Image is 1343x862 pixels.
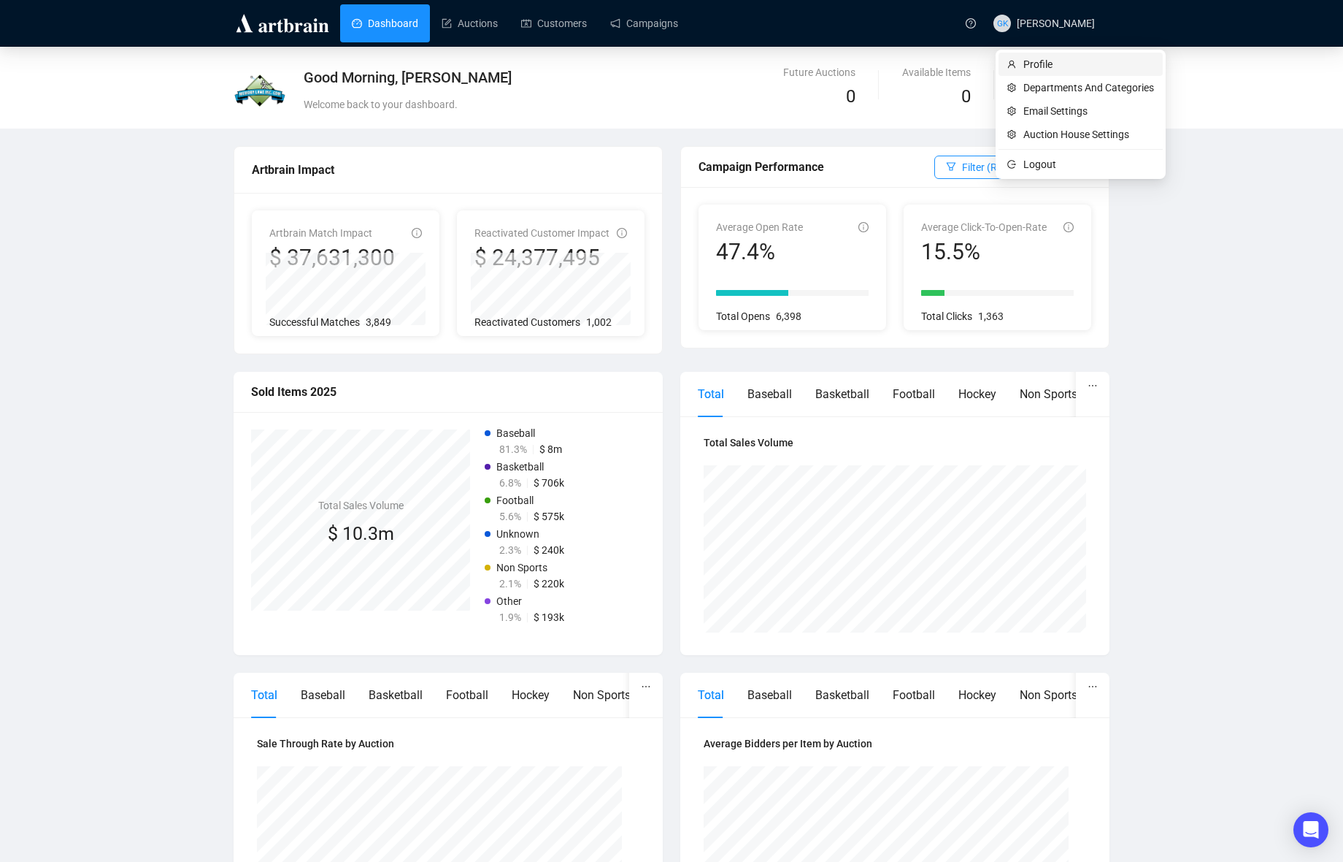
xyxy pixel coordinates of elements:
[1023,103,1154,119] span: Email Settings
[1088,682,1098,692] span: ellipsis
[921,221,1047,233] span: Average Click-To-Open-Rate
[539,443,562,455] span: $ 8m
[1017,18,1095,29] span: [PERSON_NAME]
[704,736,1086,752] h4: Average Bidders per Item by Auction
[474,227,609,239] span: Reactivated Customer Impact
[893,686,935,704] div: Football
[304,67,814,88] div: Good Morning, [PERSON_NAME]
[716,221,803,233] span: Average Open Rate
[893,385,935,403] div: Football
[499,443,527,455] span: 81.3%
[1007,107,1017,115] span: setting
[269,227,372,239] span: Artbrain Match Impact
[534,511,564,522] span: $ 575k
[496,595,522,607] span: Other
[921,310,972,322] span: Total Clicks
[1023,156,1154,172] span: Logout
[747,686,792,704] div: Baseball
[815,385,869,403] div: Basketball
[474,316,580,328] span: Reactivated Customers
[629,673,663,701] button: ellipsis
[496,495,534,506] span: Football
[783,64,855,80] div: Future Auctions
[934,156,1091,179] button: Filter (Recommendations)
[610,4,678,42] a: Campaigns
[499,477,521,489] span: 6.8%
[698,385,724,403] div: Total
[958,686,996,704] div: Hockey
[534,477,564,489] span: $ 706k
[776,310,801,322] span: 6,398
[996,16,1008,30] span: GK
[474,244,609,272] div: $ 24,377,495
[269,316,360,328] span: Successful Matches
[946,161,956,172] span: filter
[1023,126,1154,142] span: Auction House Settings
[573,686,631,704] div: Non Sports
[1076,372,1109,400] button: ellipsis
[704,435,1086,451] h4: Total Sales Volume
[1088,381,1098,391] span: ellipsis
[966,18,976,28] span: question-circle
[815,686,869,704] div: Basketball
[1007,83,1017,92] span: setting
[499,611,521,623] span: 1.9%
[251,383,645,401] div: Sold Items 2025
[846,86,855,107] span: 0
[958,385,996,403] div: Hockey
[1076,673,1109,701] button: ellipsis
[352,4,418,42] a: Dashboard
[318,497,404,514] h4: Total Sales Volume
[251,686,277,704] div: Total
[366,316,391,328] span: 3,849
[499,544,521,556] span: 2.3%
[534,578,564,590] span: $ 220k
[586,316,612,328] span: 1,002
[496,528,539,540] span: Unknown
[961,86,971,107] span: 0
[1007,130,1017,139] span: setting
[716,310,770,322] span: Total Opens
[521,4,587,42] a: Customers
[1007,160,1017,169] span: logout
[1023,56,1154,72] span: Profile
[698,686,724,704] div: Total
[304,96,814,112] div: Welcome back to your dashboard.
[902,64,971,80] div: Available Items
[1293,812,1328,847] div: Open Intercom Messenger
[328,523,394,544] span: $ 10.3m
[747,385,792,403] div: Baseball
[496,461,544,473] span: Basketball
[1023,80,1154,96] span: Departments And Categories
[301,686,345,704] div: Baseball
[496,427,535,439] span: Baseball
[257,736,639,752] h4: Sale Through Rate by Auction
[369,686,423,704] div: Basketball
[699,158,934,176] div: Campaign Performance
[534,544,564,556] span: $ 240k
[269,244,395,272] div: $ 37,631,300
[1063,222,1074,232] span: info-circle
[234,65,285,116] img: 61911791e59ba0000ebb65e4.jpg
[499,511,521,522] span: 5.6%
[962,159,1080,175] span: Filter (Recommendations)
[496,562,547,573] span: Non Sports
[512,686,550,704] div: Hockey
[1007,60,1017,69] span: user
[716,238,803,266] div: 47.4%
[1020,686,1077,704] div: Non Sports
[412,228,422,238] span: info-circle
[921,238,1047,266] div: 15.5%
[534,611,564,623] span: $ 193k
[234,12,331,35] img: logo
[617,228,627,238] span: info-circle
[252,161,644,179] div: Artbrain Impact
[978,310,1004,322] span: 1,363
[858,222,869,232] span: info-circle
[442,4,498,42] a: Auctions
[446,686,488,704] div: Football
[641,682,651,692] span: ellipsis
[499,578,521,590] span: 2.1%
[1020,385,1077,403] div: Non Sports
